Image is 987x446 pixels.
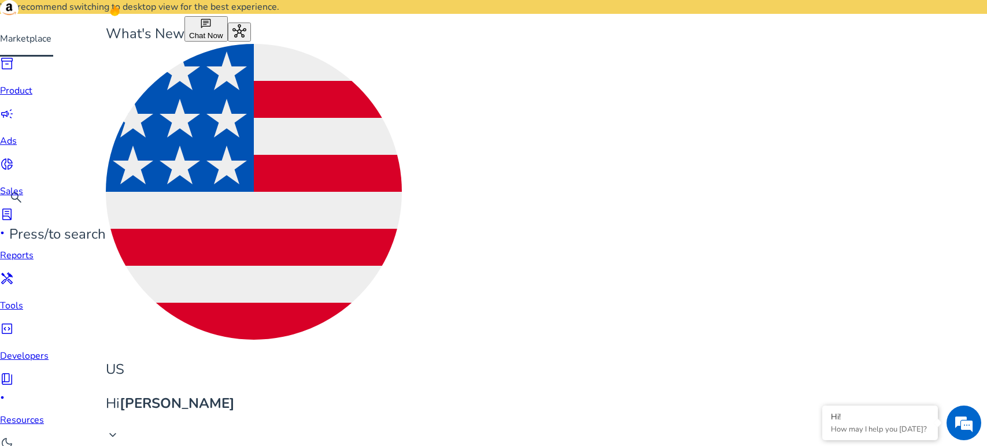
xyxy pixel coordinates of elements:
b: [PERSON_NAME] [120,394,235,412]
span: Chat Now [189,31,223,40]
button: hub [228,23,251,42]
img: us.svg [106,44,402,340]
span: hub [232,24,246,38]
p: Press to search [9,224,106,244]
p: US [106,359,402,380]
span: chat [200,18,212,29]
span: What's New [106,24,184,43]
div: Hi! [831,411,929,422]
p: Hi [106,393,402,414]
button: chatChat Now [184,16,228,42]
span: keyboard_arrow_down [106,428,120,442]
p: How may I help you today? [831,424,929,434]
